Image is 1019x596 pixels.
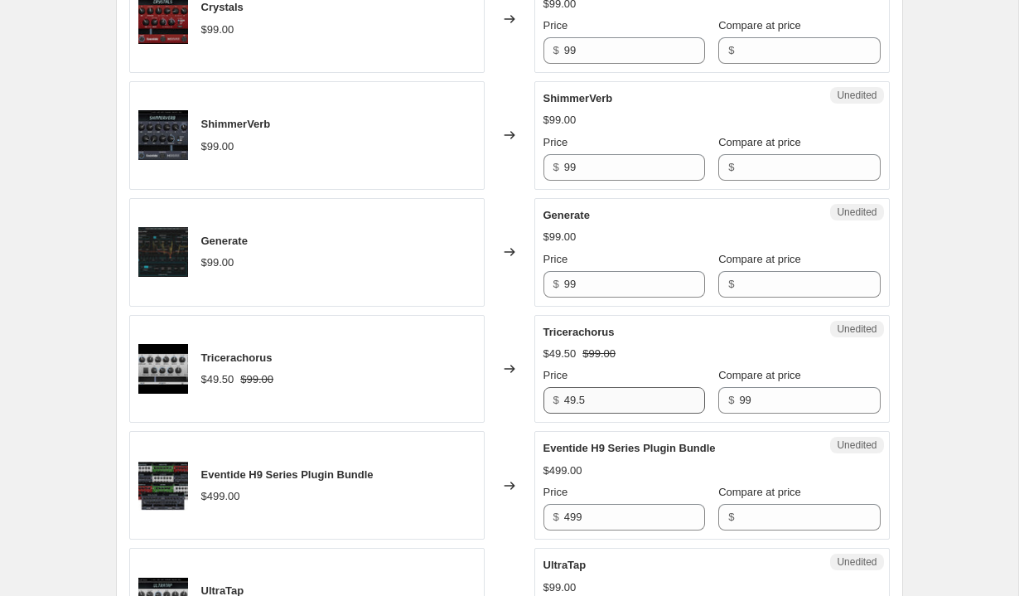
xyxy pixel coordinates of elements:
[837,206,877,219] span: Unedited
[543,19,568,31] span: Price
[837,555,877,569] span: Unedited
[553,511,559,523] span: $
[718,369,801,381] span: Compare at price
[201,256,234,269] span: $99.00
[728,161,734,173] span: $
[553,161,559,173] span: $
[718,136,801,148] span: Compare at price
[201,1,244,13] span: Crystals
[728,278,734,290] span: $
[201,490,240,502] span: $499.00
[582,347,616,360] span: $99.00
[718,19,801,31] span: Compare at price
[543,92,613,104] span: ShimmerVerb
[837,89,877,102] span: Unedited
[138,227,188,277] img: Imagem08-07-2024as13.38_80x.jpg
[201,235,248,247] span: Generate
[543,209,590,221] span: Generate
[553,394,559,406] span: $
[543,347,577,360] span: $49.50
[138,344,188,394] img: Imagem08-07-2024as20.21_80x.jpg
[201,373,234,385] span: $49.50
[543,464,582,477] span: $499.00
[718,486,801,498] span: Compare at price
[201,23,234,36] span: $99.00
[201,468,374,481] span: Eventide H9 Series Plugin Bundle
[543,253,568,265] span: Price
[718,253,801,265] span: Compare at price
[543,486,568,498] span: Price
[138,110,188,160] img: Imagem08-07-2024as20.15_80x.jpg
[543,230,577,243] span: $99.00
[543,114,577,126] span: $99.00
[543,581,577,594] span: $99.00
[201,118,271,130] span: ShimmerVerb
[728,394,734,406] span: $
[543,326,615,338] span: Tricerachorus
[728,511,734,523] span: $
[543,442,716,454] span: Eventide H9 Series Plugin Bundle
[553,44,559,56] span: $
[138,461,188,511] img: Imagem_08-07-2024_as_13.41_80x.jpg
[543,559,587,571] span: UltraTap
[553,278,559,290] span: $
[728,44,734,56] span: $
[201,351,273,364] span: Tricerachorus
[837,322,877,336] span: Unedited
[837,439,877,452] span: Unedited
[201,140,234,153] span: $99.00
[543,136,568,148] span: Price
[240,373,273,385] span: $99.00
[543,369,568,381] span: Price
